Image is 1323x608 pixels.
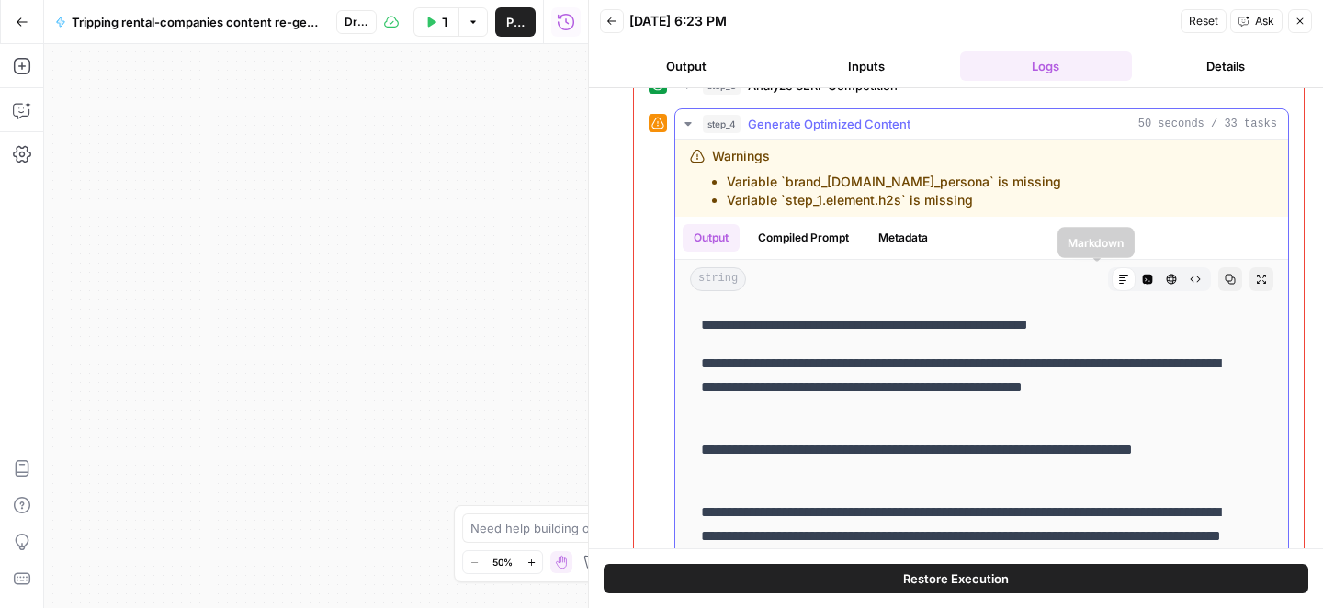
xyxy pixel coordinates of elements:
[1230,9,1283,33] button: Ask
[413,7,458,37] button: Test Workflow
[960,51,1133,81] button: Logs
[506,13,525,31] span: Publish
[1138,116,1277,132] span: 50 seconds / 33 tasks
[690,267,746,291] span: string
[600,51,773,81] button: Output
[867,224,939,252] button: Metadata
[748,115,910,133] span: Generate Optimized Content
[72,13,322,31] span: Tripping rental-companies content re-generation
[345,14,368,30] span: Draft
[747,224,860,252] button: Compiled Prompt
[675,109,1288,139] button: 50 seconds / 33 tasks
[703,115,741,133] span: step_4
[1139,51,1312,81] button: Details
[492,555,513,569] span: 50%
[683,224,740,252] button: Output
[1189,13,1218,29] span: Reset
[44,7,333,37] button: Tripping rental-companies content re-generation
[712,147,1061,209] div: Warnings
[903,569,1009,588] span: Restore Execution
[604,564,1308,593] button: Restore Execution
[1255,13,1274,29] span: Ask
[727,191,1061,209] li: Variable `step_1.element.h2s` is missing
[1181,9,1227,33] button: Reset
[442,13,447,31] span: Test Workflow
[495,7,536,37] button: Publish
[727,173,1061,191] li: Variable `brand_[DOMAIN_NAME]_persona` is missing
[780,51,953,81] button: Inputs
